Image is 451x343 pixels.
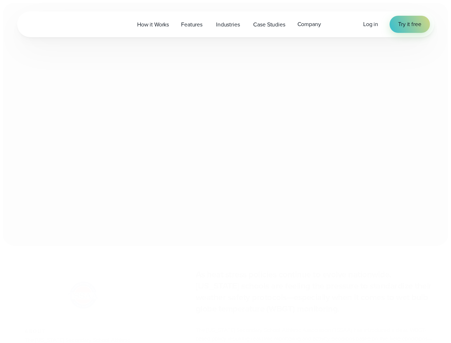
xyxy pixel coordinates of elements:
[297,20,321,29] span: Company
[390,16,430,33] a: Try it free
[216,20,240,29] span: Industries
[363,20,378,28] span: Log in
[253,20,285,29] span: Case Studies
[363,20,378,29] a: Log in
[181,20,202,29] span: Features
[137,20,169,29] span: How it Works
[398,20,421,29] span: Try it free
[131,17,175,32] a: How it Works
[247,17,291,32] a: Case Studies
